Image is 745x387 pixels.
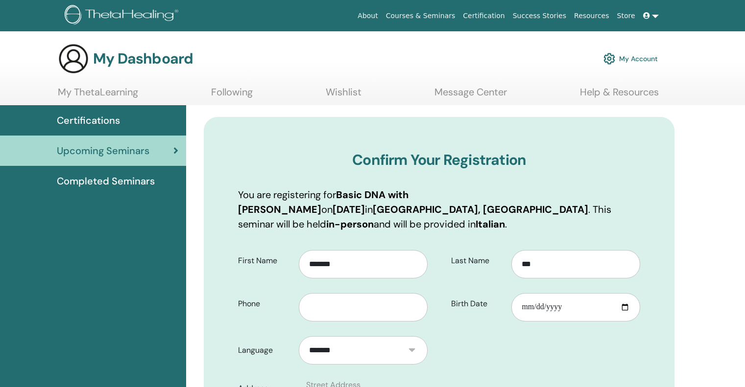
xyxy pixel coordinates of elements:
label: Last Name [444,251,512,270]
h3: My Dashboard [93,50,193,68]
a: Wishlist [326,86,361,105]
a: Store [613,7,639,25]
p: You are registering for on in . This seminar will be held and will be provided in . [238,187,640,231]
b: [DATE] [333,203,365,216]
span: Upcoming Seminars [57,143,149,158]
a: My ThetaLearning [58,86,138,105]
a: Following [211,86,253,105]
label: Language [231,341,299,360]
a: Help & Resources [580,86,659,105]
span: Completed Seminars [57,174,155,188]
b: [GEOGRAPHIC_DATA], [GEOGRAPHIC_DATA] [373,203,588,216]
img: cog.svg [603,50,615,67]
a: Success Stories [509,7,570,25]
b: Italian [476,218,505,230]
b: in-person [326,218,374,230]
img: logo.png [65,5,182,27]
span: Certifications [57,113,120,128]
label: Birth Date [444,295,512,313]
img: generic-user-icon.jpg [58,43,89,74]
a: Resources [570,7,613,25]
label: First Name [231,251,299,270]
h3: Confirm Your Registration [238,151,640,169]
a: My Account [603,48,658,69]
a: Message Center [434,86,507,105]
a: Certification [459,7,508,25]
a: About [354,7,382,25]
a: Courses & Seminars [382,7,459,25]
label: Phone [231,295,299,313]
